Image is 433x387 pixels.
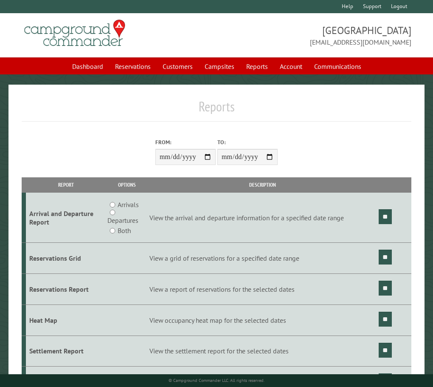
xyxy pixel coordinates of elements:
a: Customers [157,58,198,74]
label: Departures [107,215,138,225]
td: Settlement Report [26,336,106,367]
td: Reservations Grid [26,243,106,274]
img: Campground Commander [22,17,128,50]
th: Options [106,177,148,192]
a: Communications [309,58,366,74]
a: Account [275,58,307,74]
td: Reservations Report [26,273,106,304]
td: View a report of reservations for the selected dates [148,273,377,304]
td: View the arrival and departure information for a specified date range [148,193,377,243]
td: Heat Map [26,304,106,336]
label: To: [217,138,278,146]
td: View the settlement report for the selected dates [148,336,377,367]
td: View a grid of reservations for a specified date range [148,243,377,274]
span: [GEOGRAPHIC_DATA] [EMAIL_ADDRESS][DOMAIN_NAME] [216,23,411,47]
a: Reports [241,58,273,74]
label: Arrivals [118,199,139,210]
a: Reservations [110,58,156,74]
th: Description [148,177,377,192]
a: Campsites [200,58,239,74]
td: View occupancy heat map for the selected dates [148,304,377,336]
th: Report [26,177,106,192]
small: © Campground Commander LLC. All rights reserved. [169,378,264,383]
a: Dashboard [67,58,108,74]
label: Both [118,225,131,236]
h1: Reports [22,98,411,122]
label: From: [155,138,216,146]
td: Arrival and Departure Report [26,193,106,243]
